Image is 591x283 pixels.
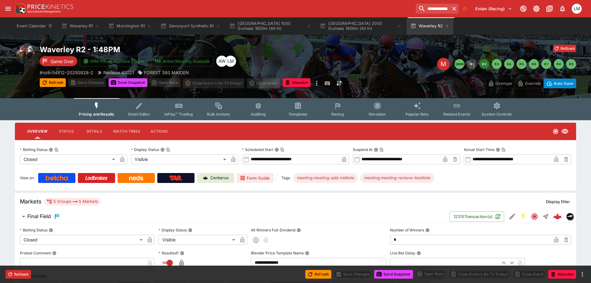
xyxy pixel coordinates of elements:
button: Waverley R2 [407,17,453,35]
button: Betting StatusCopy To Clipboard [49,148,53,152]
button: Number of Winners [425,228,430,232]
button: Copy To Clipboard [379,148,384,152]
button: Abandon [283,78,311,87]
button: Overview [22,124,52,139]
p: Suspend At [353,147,373,152]
button: R9 [566,59,576,69]
button: R5 [517,59,526,69]
span: meeting:meeting-remove-besttote [360,175,434,181]
div: split button [150,78,181,87]
p: Scheduled Start [242,147,273,152]
p: Overtype [495,80,512,87]
div: Closed [20,154,117,164]
span: Bulk Actions [207,112,230,116]
button: Waverley R1 [58,17,103,35]
button: Actual Start TimeCopy To Clipboard [496,148,500,152]
button: Display Status [188,228,192,232]
button: more [313,78,320,88]
button: R6 [529,59,539,69]
div: Visible [159,235,237,245]
button: Jetbet Meeting Available [151,56,214,66]
button: open drawer [2,3,14,14]
span: Simulator [369,112,386,116]
div: 5 Groups 5 Markets [47,198,98,205]
button: Event Calendar [13,17,56,35]
h2: Copy To Clipboard [40,45,308,54]
button: Luigi Mollo [570,2,584,16]
button: Rollback [553,45,576,52]
span: meeting:meeting-add-midtote [293,175,358,181]
button: Select Tenant [472,4,516,14]
img: jetbet-logo.svg [154,58,161,64]
button: Abandon [548,270,576,279]
p: Display Status [131,147,159,152]
button: R2 [479,59,489,69]
div: Luigi Mollo [225,56,236,67]
p: Override [525,80,541,87]
button: SMM [454,59,464,69]
div: Event type filters [74,98,517,120]
p: Copy To Clipboard [40,69,93,76]
p: Betting Status [20,227,47,233]
button: Protest Comment [52,251,56,255]
button: Straight [540,211,551,222]
button: Copy To Clipboard [501,148,506,152]
div: Betting Target: cerberus [360,173,434,183]
p: All Winners Full-Dividend [251,227,295,233]
img: horse_racing.png [15,45,35,65]
button: Toggle light/dark mode [531,3,542,14]
button: Suspend AtCopy To Clipboard [374,148,378,152]
p: Number of Winners [390,227,424,233]
nav: pagination navigation [454,59,576,69]
button: Match Times [108,124,145,139]
span: System Controls [481,112,512,116]
span: Mark an event as closed and abandoned. [283,79,311,85]
button: Override [515,79,544,88]
p: Cerberus [210,175,229,181]
div: split button [415,270,446,278]
img: Sportsbook Management [27,10,61,13]
span: Racing [331,112,344,116]
button: Details [80,124,108,139]
p: Live Bet Delay [390,250,415,256]
img: PriceKinetics Logo [14,2,26,15]
button: Notifications [557,3,568,14]
div: nztr [566,213,574,220]
button: Refresh [40,78,66,87]
h6: Final Field [27,213,51,220]
img: logo-cerberus--red.svg [553,212,562,221]
div: 12a731a2-7a06-4e0c-9766-2c90e15bde96 [553,212,562,221]
button: Status [52,124,80,139]
button: more [579,271,586,278]
p: FOREST 360 MAIDEN [144,69,189,76]
span: InPlay™ Trading [164,112,193,116]
button: Resulted? [180,251,184,255]
p: Actual Start Time [464,147,495,152]
button: Actions [145,124,173,139]
button: Copy To Clipboard [166,148,170,152]
button: R1 [467,59,477,69]
button: R8 [554,59,564,69]
span: Related Events [443,112,470,116]
button: Closed [529,211,540,222]
span: Popular Bets [405,112,429,116]
button: Scheduled StartCopy To Clipboard [275,148,279,152]
button: Auto-Save [544,79,576,88]
button: Live Bet Delay [417,251,421,255]
a: Form Guide [237,173,274,183]
img: PriceKinetics [27,4,73,9]
div: Visible [131,154,228,164]
button: Copy To Clipboard [280,148,284,152]
a: 12a731a2-7a06-4e0c-9766-2c90e15bde96 [551,210,564,223]
button: Documentation [544,3,555,14]
a: Cerberus [197,173,234,183]
button: Edit Detail [507,211,518,222]
img: Cerberus [203,176,208,180]
div: Start From [485,79,576,88]
button: Final Field [15,210,450,223]
div: Betting Target: cerberus [293,173,358,183]
button: Send Snapshot [374,270,413,279]
span: Detail Editor [128,112,150,116]
button: Send Snapshot [109,78,147,87]
p: Betting Status [20,147,47,152]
